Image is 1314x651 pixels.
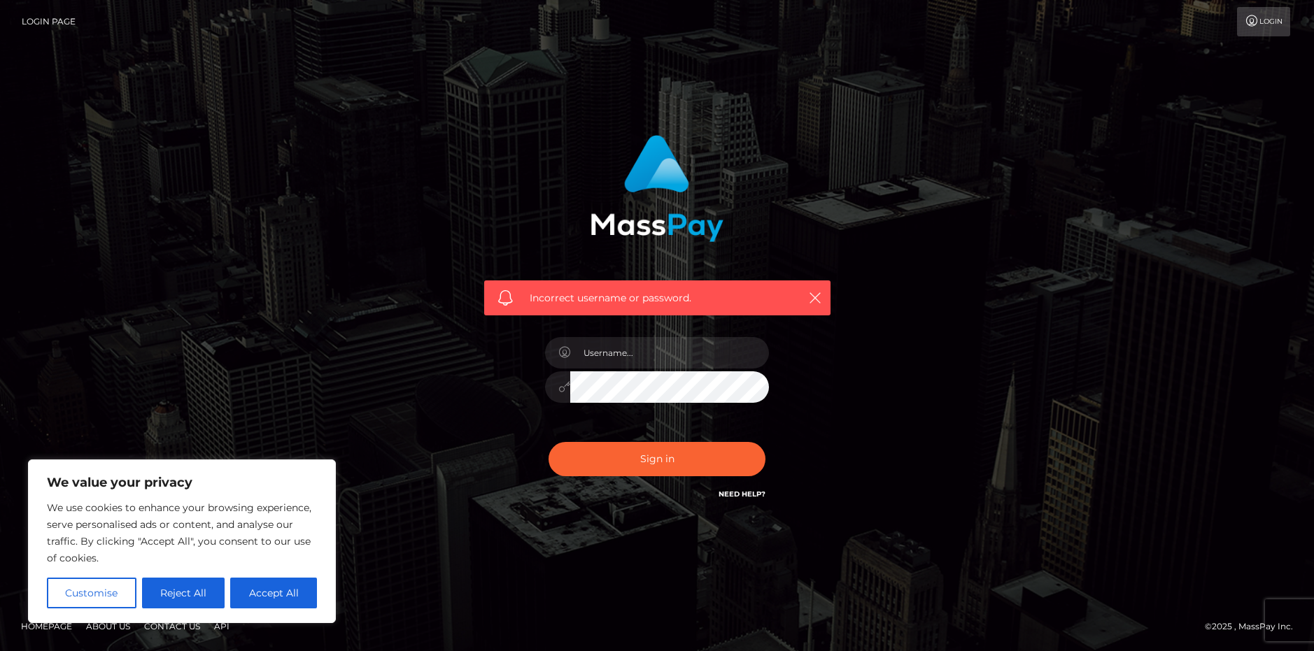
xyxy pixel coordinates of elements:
a: Homepage [15,615,78,637]
span: Incorrect username or password. [530,291,785,306]
div: We value your privacy [28,459,336,623]
button: Accept All [230,578,317,608]
a: Contact Us [139,615,206,637]
p: We use cookies to enhance your browsing experience, serve personalised ads or content, and analys... [47,499,317,566]
a: Login Page [22,7,76,36]
button: Customise [47,578,136,608]
input: Username... [570,337,769,369]
a: About Us [80,615,136,637]
a: Need Help? [719,489,765,499]
p: We value your privacy [47,474,317,491]
button: Reject All [142,578,225,608]
a: Login [1237,7,1290,36]
div: © 2025 , MassPay Inc. [1205,619,1304,634]
a: API [209,615,235,637]
button: Sign in [549,442,765,476]
img: MassPay Login [591,135,723,242]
